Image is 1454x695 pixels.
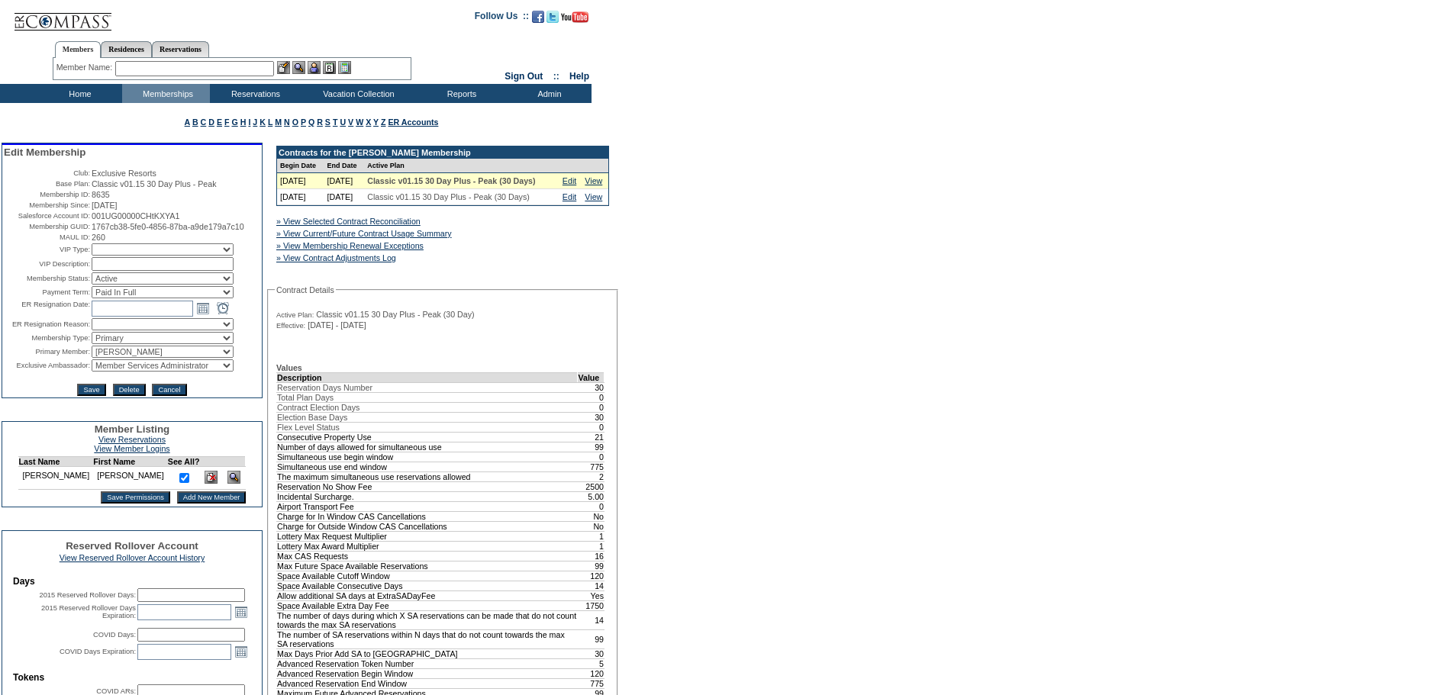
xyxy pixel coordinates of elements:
label: 2015 Reserved Rollover Days Expiration: [41,604,136,619]
a: T [333,117,338,127]
img: View [292,61,305,74]
a: U [340,117,346,127]
td: Advanced Reservation Token Number [277,658,578,668]
input: Cancel [152,384,186,396]
span: 260 [92,233,105,242]
td: 99 [578,442,604,452]
td: Active Plan [364,159,559,173]
td: 30 [578,412,604,422]
span: Classic v01.15 30 Day Plus - Peak (30 Days) [367,176,535,185]
td: Number of days allowed for simultaneous use [277,442,578,452]
a: P [301,117,306,127]
td: Reports [416,84,504,103]
span: Reservation Days Number [277,383,372,392]
td: [DATE] [324,173,365,189]
a: W [356,117,363,127]
a: O [292,117,298,127]
td: 5 [578,658,604,668]
td: Simultaneous use begin window [277,452,578,462]
span: Flex Level Status [277,423,340,432]
span: Total Plan Days [277,393,334,402]
td: Airport Transport Fee [277,501,578,511]
td: Membership ID: [4,190,90,199]
img: Become our fan on Facebook [532,11,544,23]
a: Help [569,71,589,82]
td: Max Days Prior Add SA to [GEOGRAPHIC_DATA] [277,648,578,658]
a: » View Selected Contract Reconciliation [276,217,421,226]
span: Edit Membership [4,146,85,158]
span: Effective: [276,321,305,330]
input: Save [77,384,105,396]
td: 99 [578,629,604,648]
td: Memberships [122,84,210,103]
a: » View Membership Renewal Exceptions [276,241,424,250]
td: Reservations [210,84,298,103]
td: 1750 [578,600,604,610]
a: I [248,117,250,127]
td: See All? [168,457,200,467]
td: First Name [93,457,168,467]
td: MAUL ID: [4,233,90,242]
a: V [348,117,353,127]
td: 0 [578,392,604,402]
td: 0 [578,422,604,432]
td: 14 [578,581,604,590]
td: No [578,511,604,521]
span: Classic v01.15 30 Day Plus - Peak (30 Day) [316,310,474,319]
span: 1767cb38-5fe0-4856-87ba-a9de179a7c10 [92,222,244,231]
td: 2 [578,471,604,481]
td: VIP Description: [4,257,90,271]
a: Y [373,117,379,127]
span: Reserved Rollover Account [66,540,198,552]
span: 001UG00000CHtKXYA1 [92,211,179,220]
td: Membership Status: [4,272,90,285]
a: Edit [563,192,576,201]
a: K [260,117,266,127]
span: Election Base Days [277,413,347,422]
td: Max CAS Requests [277,551,578,561]
div: Member Name: [56,61,115,74]
td: 0 [578,402,604,412]
td: Salesforce Account ID: [4,211,90,220]
td: Admin [504,84,592,103]
td: 21 [578,432,604,442]
a: L [268,117,272,127]
label: COVID ARs: [96,687,136,695]
a: H [240,117,247,127]
td: 30 [578,382,604,392]
td: Value [578,372,604,382]
td: Days [13,576,251,587]
td: 775 [578,678,604,688]
td: [PERSON_NAME] [18,467,93,490]
a: Open the calendar popup. [195,300,211,317]
a: Residences [101,41,152,57]
label: COVID Days Expiration: [60,648,136,655]
a: Become our fan on Facebook [532,15,544,24]
td: Space Available Cutoff Window [277,571,578,581]
a: Z [381,117,386,127]
td: 16 [578,551,604,561]
td: Base Plan: [4,179,90,188]
a: Subscribe to our YouTube Channel [561,15,588,24]
a: Sign Out [505,71,543,82]
a: Open the calendar popup. [233,643,250,660]
a: R [317,117,323,127]
a: G [231,117,237,127]
td: Charge for In Window CAS Cancellations [277,511,578,521]
td: Membership Since: [4,201,90,210]
td: The number of SA reservations within N days that do not count towards the max SA reservations [277,629,578,648]
td: Max Future Space Available Reservations [277,561,578,571]
td: Incidental Surcharge. [277,491,578,501]
span: [DATE] [92,201,118,210]
img: Reservations [323,61,336,74]
td: 30 [578,648,604,658]
img: Subscribe to our YouTube Channel [561,11,588,23]
td: Home [34,84,122,103]
td: 14 [578,610,604,629]
td: 5.00 [578,491,604,501]
td: Space Available Extra Day Fee [277,600,578,610]
td: Consecutive Property Use [277,432,578,442]
td: 0 [578,501,604,511]
span: Contract Election Days [277,403,359,412]
td: [DATE] [324,189,365,205]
